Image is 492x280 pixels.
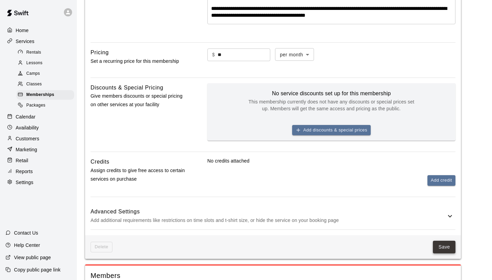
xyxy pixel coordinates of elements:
[16,146,37,153] p: Marketing
[5,112,71,122] a: Calendar
[14,229,38,236] p: Contact Us
[5,177,71,187] a: Settings
[16,58,77,68] a: Lessons
[5,144,71,155] a: Marketing
[26,49,41,56] span: Rentals
[292,125,371,136] button: Add discounts & special prices
[26,92,54,98] span: Memberships
[16,168,33,175] p: Reports
[16,179,33,186] p: Settings
[207,157,455,164] p: No credits attached
[91,57,186,66] p: Set a recurring price for this membership
[91,166,186,183] p: Assign credits to give free access to certain services on purchase
[16,100,77,111] a: Packages
[91,202,455,229] div: Advanced SettingsAdd additional requirements like restrictions on time slots and t-shirt size, or...
[16,90,74,100] div: Memberships
[91,92,186,109] p: Give members discounts or special pricing on other services at your facility
[14,254,51,261] p: View public page
[5,155,71,166] a: Retail
[91,242,112,252] span: This membership cannot be deleted since it still has members
[5,25,71,36] a: Home
[16,157,28,164] p: Retail
[212,51,215,58] p: $
[16,27,29,34] p: Home
[14,242,40,249] p: Help Center
[5,166,71,177] a: Reports
[246,98,417,112] p: This membership currently does not have any discounts or special prices set up. Members will get ...
[433,241,455,253] button: Save
[16,101,74,110] div: Packages
[5,36,71,46] a: Services
[26,70,40,77] span: Camps
[16,113,36,120] p: Calendar
[16,79,77,90] a: Classes
[16,124,39,131] p: Availability
[5,134,71,144] a: Customers
[275,48,314,61] div: per month
[16,135,39,142] p: Customers
[91,83,163,92] h6: Discounts & Special Pricing
[91,157,109,166] h6: Credits
[246,89,417,98] h6: No service discounts set up for this membership
[427,175,455,186] button: Add credit
[91,207,446,216] h6: Advanced Settings
[26,102,45,109] span: Packages
[16,48,74,57] div: Rentals
[26,81,42,88] span: Classes
[16,69,77,79] a: Camps
[91,48,109,57] h6: Pricing
[5,123,71,133] a: Availability
[14,266,60,273] p: Copy public page link
[26,60,43,67] span: Lessons
[16,69,74,79] div: Camps
[16,90,77,100] a: Memberships
[16,80,74,89] div: Classes
[16,47,77,58] a: Rentals
[91,216,446,225] p: Add additional requirements like restrictions on time slots and t-shirt size, or hide the service...
[16,58,74,68] div: Lessons
[16,38,35,45] p: Services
